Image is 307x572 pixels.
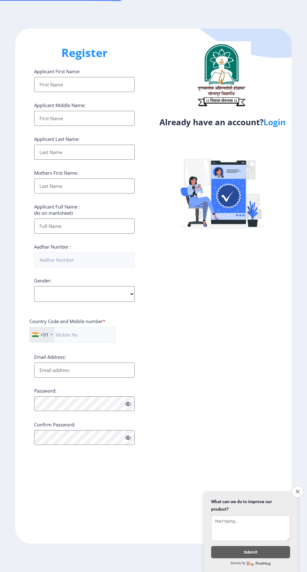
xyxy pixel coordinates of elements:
[168,135,278,245] img: Verified-rafiki.svg
[34,219,135,234] input: Full Name
[29,327,116,343] input: Mobile No
[34,102,86,108] label: Applicant Middle Name:
[34,421,75,428] label: Confirm Password:
[34,111,135,126] input: First Name
[34,363,135,378] input: Email address
[34,252,135,267] input: Aadhar Number
[30,327,55,342] div: India (भारत): +91
[34,178,135,193] input: Last Name
[34,68,80,75] label: Applicant First Name:
[191,41,251,108] img: logo
[263,116,286,128] a: Login
[34,170,78,176] label: Mothers First Name:
[34,77,135,92] input: First Name
[34,244,71,250] label: Aadhar Number :
[158,117,287,127] h4: Already have an account?
[34,388,56,394] label: Password:
[34,136,80,142] label: Applicant Last Name:
[40,332,49,338] div: +91
[34,45,135,60] h1: Register
[29,318,105,324] label: Country Code and Mobile number
[34,145,135,160] input: Last Name
[34,204,80,216] label: Applicant Full Name : (As on marksheet)
[34,277,51,284] label: Gender:
[34,354,66,360] label: Email Address:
